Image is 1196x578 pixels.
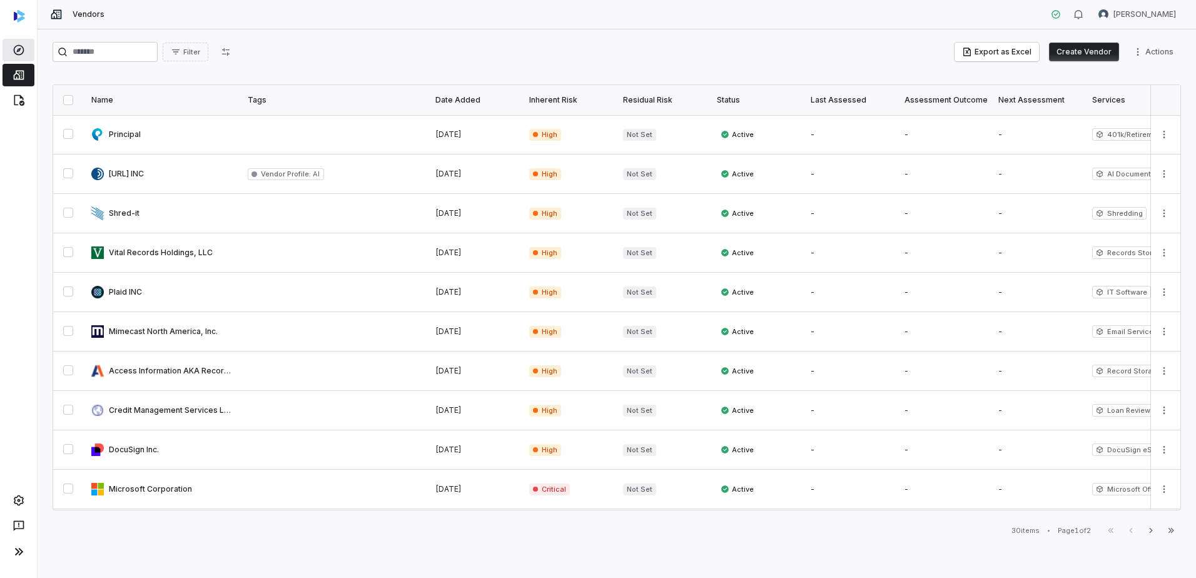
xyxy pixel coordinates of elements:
[991,115,1085,155] td: -
[721,169,754,179] span: Active
[897,273,991,312] td: -
[183,48,200,57] span: Filter
[435,484,462,494] span: [DATE]
[623,95,702,105] div: Residual Risk
[311,170,320,178] span: AI
[991,430,1085,470] td: -
[717,95,796,105] div: Status
[623,405,656,417] span: Not Set
[721,445,754,455] span: Active
[721,129,754,139] span: Active
[435,445,462,454] span: [DATE]
[435,405,462,415] span: [DATE]
[991,194,1085,233] td: -
[721,366,754,376] span: Active
[991,391,1085,430] td: -
[529,405,561,417] span: High
[803,352,897,391] td: -
[1058,526,1091,535] div: Page 1 of 2
[991,273,1085,312] td: -
[1154,204,1174,223] button: More actions
[14,10,25,23] img: svg%3e
[163,43,208,61] button: Filter
[897,115,991,155] td: -
[91,95,233,105] div: Name
[897,509,991,549] td: -
[991,155,1085,194] td: -
[803,155,897,194] td: -
[1154,440,1174,459] button: More actions
[1092,365,1162,377] span: Record Storage
[529,484,570,495] span: Critical
[1092,483,1162,495] span: Microsoft Office 360
[529,129,561,141] span: High
[803,273,897,312] td: -
[991,352,1085,391] td: -
[1092,246,1162,259] span: Records Storage
[897,391,991,430] td: -
[1092,404,1154,417] span: Loan Review
[897,194,991,233] td: -
[623,286,656,298] span: Not Set
[991,312,1085,352] td: -
[529,208,561,220] span: High
[803,430,897,470] td: -
[529,247,561,259] span: High
[529,326,561,338] span: High
[1092,444,1162,456] span: DocuSign eSignature
[955,43,1039,61] button: Export as Excel
[897,352,991,391] td: -
[803,509,897,549] td: -
[905,95,983,105] div: Assessment Outcome
[529,444,561,456] span: High
[529,95,608,105] div: Inherent Risk
[897,470,991,509] td: -
[1092,128,1162,141] span: 401k/Retirement Account Manager
[991,233,1085,273] td: -
[248,95,420,105] div: Tags
[529,168,561,180] span: High
[435,248,462,257] span: [DATE]
[1092,207,1147,220] span: Shredding
[623,247,656,259] span: Not Set
[1092,95,1171,105] div: Services
[435,327,462,336] span: [DATE]
[623,326,656,338] span: Not Set
[435,129,462,139] span: [DATE]
[897,312,991,352] td: -
[1098,9,1108,19] img: Brian Anderson avatar
[803,391,897,430] td: -
[1154,243,1174,262] button: More actions
[73,9,104,19] span: Vendors
[623,168,656,180] span: Not Set
[529,365,561,377] span: High
[897,155,991,194] td: -
[435,208,462,218] span: [DATE]
[623,484,656,495] span: Not Set
[721,484,754,494] span: Active
[435,169,462,178] span: [DATE]
[721,208,754,218] span: Active
[1154,362,1174,380] button: More actions
[803,194,897,233] td: -
[1091,5,1183,24] button: Brian Anderson avatar[PERSON_NAME]
[1154,125,1174,144] button: More actions
[1154,401,1174,420] button: More actions
[991,509,1085,549] td: -
[623,365,656,377] span: Not Set
[1154,283,1174,302] button: More actions
[1129,43,1181,61] button: More actions
[529,286,561,298] span: High
[623,129,656,141] span: Not Set
[991,470,1085,509] td: -
[803,115,897,155] td: -
[1092,168,1162,180] span: AI Document Management System
[435,366,462,375] span: [DATE]
[803,470,897,509] td: -
[721,405,754,415] span: Active
[1049,43,1119,61] button: Create Vendor
[998,95,1077,105] div: Next Assessment
[1154,165,1174,183] button: More actions
[811,95,889,105] div: Last Assessed
[1047,526,1050,535] div: •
